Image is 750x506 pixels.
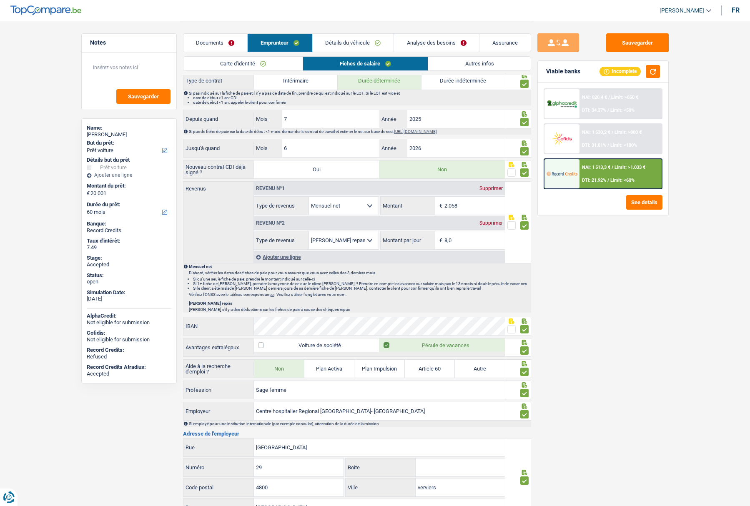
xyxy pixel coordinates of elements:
a: ici [271,292,274,297]
p: Vérifiez l'ONSS avec le tableau correspondant . Veuillez utiliser l'onglet avec votre nom. [189,292,530,297]
a: Détails du véhicule [313,34,394,52]
div: Si employé pour une institution internationale (par exemple consulat), attestation de la durée de... [189,421,530,426]
div: Revenu nº1 [254,186,287,191]
img: TopCompare Logo [10,5,81,15]
span: [PERSON_NAME] [660,7,704,14]
input: MM [282,139,380,157]
span: Limit: >1.033 € [615,165,645,170]
span: Sauvegarder [128,94,159,99]
span: / [612,130,613,135]
div: Ajouter une ligne [87,172,171,178]
div: Taux d'intérêt: [87,238,171,244]
div: Supprimer [477,186,505,191]
div: 7.49 [87,244,171,251]
span: € [435,231,444,249]
span: / [608,95,610,100]
div: Record Credits Atradius: [87,364,171,371]
a: Analyse des besoins [394,34,479,52]
label: Plan Impulsion [354,360,404,378]
li: date de début <1 an: appeler le client pour confirmer [193,100,530,105]
span: Limit: >850 € [611,95,638,100]
span: DTI: 31.01% [582,143,606,148]
span: Limit: <50% [610,108,635,113]
div: Banque: [87,220,171,227]
label: Pécule de vacances [379,338,505,352]
label: Année [379,110,407,128]
a: Assurance [479,34,530,52]
li: date de début >1 an: CDI [193,95,530,100]
label: Non [379,160,505,178]
label: Numéro [183,458,254,476]
img: AlphaCredit [547,99,577,109]
span: Limit: <60% [610,178,635,183]
span: Limit: >800 € [615,130,642,135]
span: DTI: 34.37% [582,108,606,113]
button: Sauvegarder [116,89,171,104]
div: Not eligible for submission [87,319,171,326]
span: NAI: 820,4 € [582,95,607,100]
label: Employeur [183,402,254,420]
label: Montant [381,197,435,215]
div: Détails but du prêt [87,157,171,163]
label: Montant par jour [381,231,435,249]
label: Autre [455,360,505,378]
div: Simulation Date: [87,289,171,296]
input: AAAA [407,110,505,128]
span: / [607,108,609,113]
div: AlphaCredit: [87,313,171,319]
div: Not eligible for submission [87,336,171,343]
img: Cofidis [547,131,577,146]
label: Boite [346,458,416,476]
span: € [87,190,90,197]
a: [PERSON_NAME] [653,4,711,18]
label: Code postal [183,478,254,496]
label: Aide à la recherche d'emploi ? [183,362,254,376]
span: / [607,178,609,183]
div: Name: [87,125,171,131]
label: Durée indéterminée [421,72,505,90]
button: Sauvegarder [606,33,669,52]
label: Nouveau contrat CDI déjà signé ? [183,163,254,176]
p: D'abord, vérifier les dates des fiches de paie pour vous assurer que vous avez celles des 3 derni... [189,271,530,275]
span: NAI: 1 530,2 € [582,130,610,135]
label: Non [254,360,304,378]
label: Mois [254,139,281,157]
li: Si 1+ fiche de [PERSON_NAME], prendre la moyenne de ce que le client [PERSON_NAME] !! Prendre en ... [193,281,530,286]
p: Mensuel net [189,264,530,269]
label: Mois [254,110,281,128]
label: Oui [254,160,379,178]
label: Ville [346,478,416,496]
label: Type de revenus [254,197,309,215]
p: [PERSON_NAME] repas [189,301,530,306]
label: Revenus [183,182,254,191]
span: / [612,165,613,170]
label: Rue [183,438,254,456]
p: [PERSON_NAME] s'il y a des déductions sur les fiches de paie à cause des chèques repas [189,307,530,312]
label: IBAN [183,317,254,335]
span: DTI: 21.92% [582,178,606,183]
div: Refused [87,353,171,360]
img: Record Credits [547,166,577,181]
div: Accepted [87,261,171,268]
label: Plan Activa [304,360,354,378]
div: Si pas de fiche de paie car la date de début <1 mois: demander le contrat de travail et estimer l... [189,129,530,134]
span: Limit: <100% [610,143,637,148]
span: / [607,143,609,148]
label: Jusqu'à quand [183,142,254,155]
a: Carte d'identité [183,57,303,70]
label: Montant du prêt: [87,183,170,189]
a: [URL][DOMAIN_NAME] [394,129,437,134]
label: Profession [183,381,254,399]
label: Depuis quand [183,113,254,126]
div: [PERSON_NAME] [87,131,171,138]
label: Article 60 [405,360,455,378]
a: Emprunteur [248,34,312,52]
label: But du prêt: [87,140,170,146]
li: Si le client a été malade [PERSON_NAME] derniers jours de sa dernière fiche de [PERSON_NAME], con... [193,286,530,291]
input: AAAA [407,139,505,157]
label: Avantages extralégaux [183,341,254,354]
input: MM [282,110,380,128]
li: Si qu'une seule fiche de paie: prendre le montant indiqué sur celle-ci [193,277,530,281]
h3: Adresse de l'employeur [183,431,531,436]
label: Type de revenus [254,231,309,249]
